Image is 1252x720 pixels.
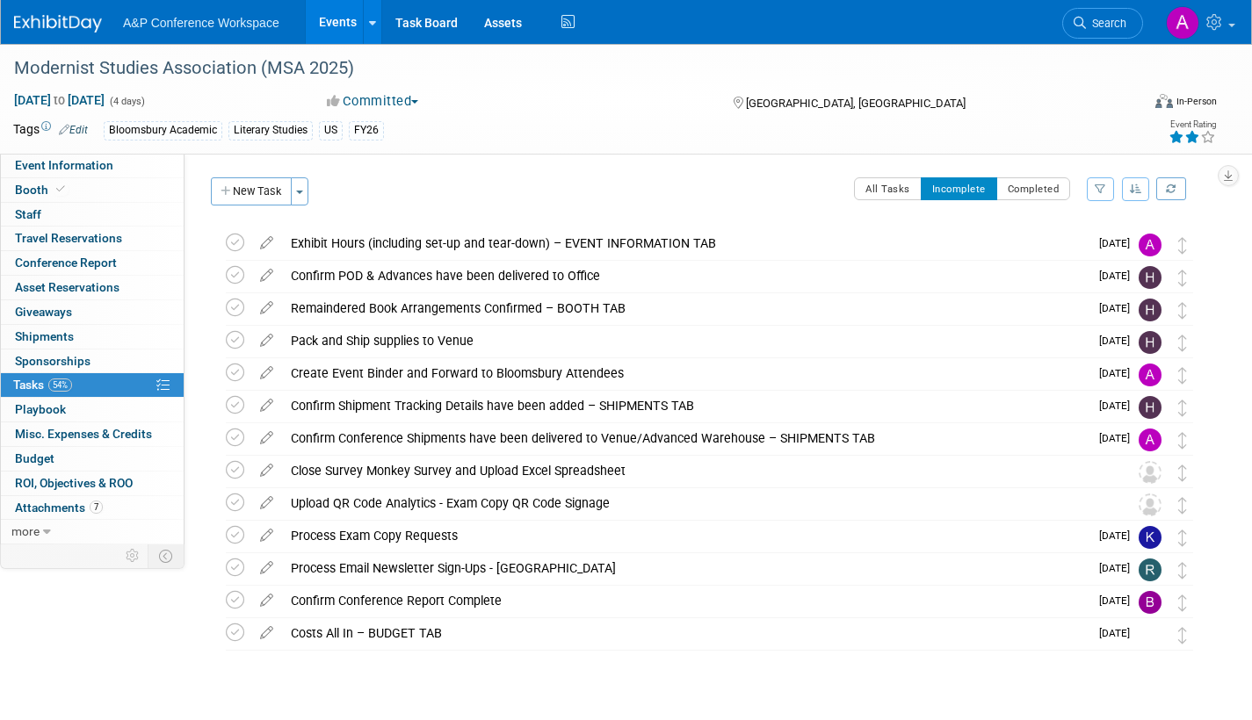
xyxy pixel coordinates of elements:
[1099,594,1139,607] span: [DATE]
[1169,120,1216,129] div: Event Rating
[15,329,74,343] span: Shipments
[921,177,997,200] button: Incomplete
[282,293,1089,323] div: Remaindered Book Arrangements Confirmed – BOOTH TAB
[228,121,313,140] div: Literary Studies
[1176,95,1217,108] div: In-Person
[1178,562,1187,579] i: Move task
[321,92,425,111] button: Committed
[8,53,1114,84] div: Modernist Studies Association (MSA 2025)
[1,227,184,250] a: Travel Reservations
[1,325,184,349] a: Shipments
[251,528,282,544] a: edit
[1,276,184,299] a: Asset Reservations
[1139,493,1162,516] img: Unassigned
[282,586,1089,616] div: Confirm Conference Report Complete
[1,300,184,324] a: Giveaways
[1178,497,1187,514] i: Move task
[1178,237,1187,254] i: Move task
[56,184,65,194] i: Booth reservation complete
[251,300,282,316] a: edit
[251,235,282,251] a: edit
[1099,367,1139,379] span: [DATE]
[15,207,41,221] span: Staff
[1,251,184,275] a: Conference Report
[1139,364,1162,386] img: Amanda Oney
[251,398,282,414] a: edit
[1139,461,1162,484] img: Unassigned
[11,524,40,538] span: more
[282,521,1089,551] div: Process Exam Copy Requests
[13,378,72,392] span: Tasks
[1,178,184,202] a: Booth
[15,158,113,172] span: Event Information
[1099,529,1139,542] span: [DATE]
[1,349,184,373] a: Sponsorships
[251,268,282,284] a: edit
[1,447,184,471] a: Budget
[1,398,184,421] a: Playbook
[15,451,54,465] span: Budget
[1,422,184,446] a: Misc. Expenses & Credits
[15,402,66,416] span: Playbook
[15,354,90,368] span: Sponsorships
[1099,302,1139,314] span: [DATE]
[148,544,185,567] td: Toggle Event Tabs
[1178,367,1187,384] i: Move task
[1178,400,1187,416] i: Move task
[1099,627,1139,639] span: [DATE]
[1178,464,1187,481] i: Move task
[1139,299,1162,321] img: Hannah Siegel
[1155,94,1173,108] img: Format-Inperson.png
[1,203,184,227] a: Staff
[90,500,103,514] span: 7
[15,256,117,270] span: Conference Report
[1086,17,1126,30] span: Search
[13,120,88,140] td: Tags
[282,488,1104,518] div: Upload QR Code Analytics - Exam Copy QR Code Signage
[15,427,152,441] span: Misc. Expenses & Credits
[59,124,88,136] a: Edit
[1,373,184,397] a: Tasks54%
[1,520,184,544] a: more
[1099,562,1139,574] span: [DATE]
[211,177,292,205] button: New Task
[1139,591,1162,614] img: Benjamin Doyle
[282,456,1104,486] div: Close Survey Monkey Survey and Upload Excel Spreadsheet
[282,228,1089,258] div: Exhibit Hours (including set-up and tear-down) – EVENT INFORMATION TAB
[251,560,282,576] a: edit
[1156,177,1186,200] a: Refresh
[996,177,1071,200] button: Completed
[108,96,145,107] span: (4 days)
[1099,237,1139,249] span: [DATE]
[15,280,119,294] span: Asset Reservations
[15,500,103,515] span: Attachments
[1099,270,1139,282] span: [DATE]
[1178,432,1187,449] i: Move task
[1178,270,1187,286] i: Move task
[123,16,279,30] span: A&P Conference Workspace
[282,358,1089,388] div: Create Event Binder and Forward to Bloomsbury Attendees
[1178,594,1187,611] i: Move task
[1178,529,1187,546] i: Move task
[1178,627,1187,644] i: Move task
[1139,266,1162,289] img: Hannah Siegel
[746,97,966,110] span: [GEOGRAPHIC_DATA], [GEOGRAPHIC_DATA]
[251,495,282,511] a: edit
[251,365,282,381] a: edit
[1139,396,1162,419] img: Hannah Siegel
[1099,432,1139,444] span: [DATE]
[1139,558,1162,581] img: Rhianna Blackburn
[854,177,922,200] button: All Tasks
[118,544,148,567] td: Personalize Event Tab Strip
[1139,331,1162,354] img: Hannah Siegel
[1139,623,1162,646] img: Anne Weston
[48,378,72,392] span: 54%
[15,231,122,245] span: Travel Reservations
[15,476,133,490] span: ROI, Objectives & ROO
[349,121,384,140] div: FY26
[282,553,1089,583] div: Process Email Newsletter Sign-Ups - [GEOGRAPHIC_DATA]
[251,463,282,479] a: edit
[51,93,68,107] span: to
[1099,400,1139,412] span: [DATE]
[1,472,184,495] a: ROI, Objectives & ROO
